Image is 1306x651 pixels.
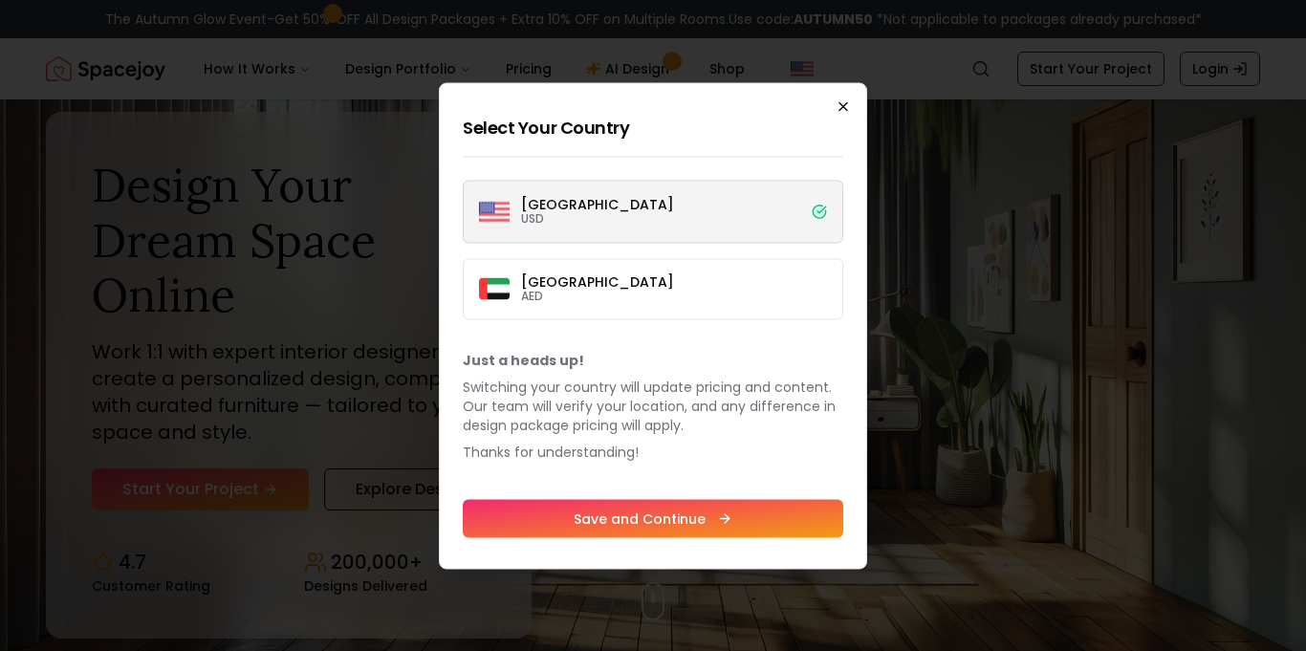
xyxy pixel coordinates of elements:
img: Dubai [479,278,510,300]
p: Switching your country will update pricing and content. Our team will verify your location, and a... [463,377,843,434]
p: Thanks for understanding! [463,442,843,461]
p: AED [521,288,674,303]
p: [GEOGRAPHIC_DATA] [521,197,674,210]
p: [GEOGRAPHIC_DATA] [521,274,674,288]
img: United States [479,196,510,227]
p: USD [521,210,674,226]
b: Just a heads up! [463,350,584,369]
button: Save and Continue [463,499,843,537]
h2: Select Your Country [463,114,843,141]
